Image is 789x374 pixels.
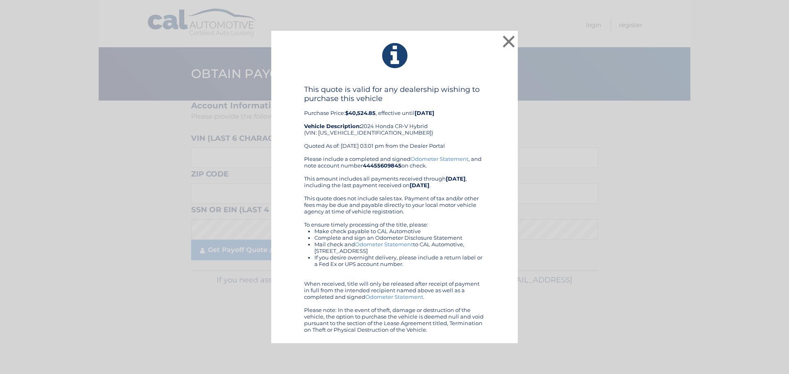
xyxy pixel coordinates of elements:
[314,254,485,267] li: If you desire overnight delivery, please include a return label or a Fed Ex or UPS account number.
[365,294,423,300] a: Odometer Statement
[446,175,466,182] b: [DATE]
[501,33,517,50] button: ×
[304,123,361,129] strong: Vehicle Description:
[314,228,485,234] li: Make check payable to CAL Automotive
[415,110,434,116] b: [DATE]
[363,162,401,169] b: 44455609845
[304,85,485,103] h4: This quote is valid for any dealership wishing to purchase this vehicle
[304,156,485,333] div: Please include a completed and signed , and note account number on check. This amount includes al...
[410,182,429,188] b: [DATE]
[411,156,468,162] a: Odometer Statement
[304,85,485,156] div: Purchase Price: , effective until 2024 Honda CR-V Hybrid (VIN: [US_VEHICLE_IDENTIFICATION_NUMBER]...
[314,241,485,254] li: Mail check and to CAL Automotive, [STREET_ADDRESS]
[345,110,376,116] b: $40,524.85
[355,241,413,248] a: Odometer Statement
[314,234,485,241] li: Complete and sign an Odometer Disclosure Statement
